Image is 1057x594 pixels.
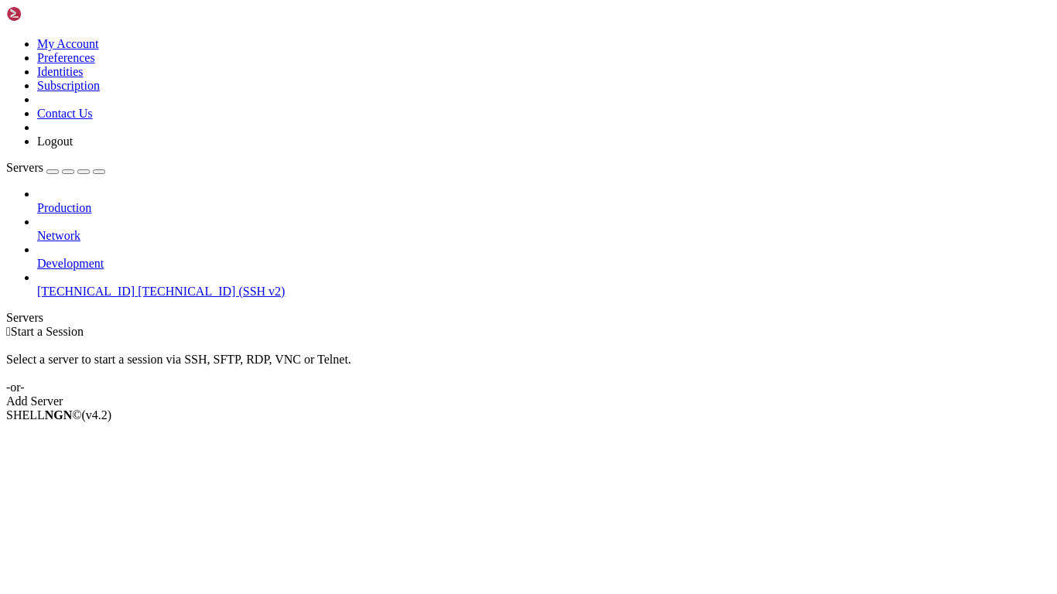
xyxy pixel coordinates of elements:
a: Contact Us [37,107,93,120]
li: [TECHNICAL_ID] [TECHNICAL_ID] (SSH v2) [37,271,1051,299]
div: Add Server [6,394,1051,408]
a: Production [37,201,1051,215]
b: NGN [45,408,73,422]
a: My Account [37,37,99,50]
a: Identities [37,65,84,78]
li: Network [37,215,1051,243]
span: Network [37,229,80,242]
span: Production [37,201,91,214]
span: [TECHNICAL_ID] (SSH v2) [138,285,285,298]
span: 4.2.0 [82,408,112,422]
a: Subscription [37,79,100,92]
a: Network [37,229,1051,243]
img: Shellngn [6,6,95,22]
li: Development [37,243,1051,271]
span: [TECHNICAL_ID] [37,285,135,298]
a: Preferences [37,51,95,64]
div: Servers [6,311,1051,325]
span:  [6,325,11,338]
div: Select a server to start a session via SSH, SFTP, RDP, VNC or Telnet. -or- [6,339,1051,394]
span: SHELL © [6,408,111,422]
a: Servers [6,161,105,174]
li: Production [37,187,1051,215]
span: Development [37,257,104,270]
a: Development [37,257,1051,271]
a: [TECHNICAL_ID] [TECHNICAL_ID] (SSH v2) [37,285,1051,299]
span: Servers [6,161,43,174]
span: Start a Session [11,325,84,338]
a: Logout [37,135,73,148]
